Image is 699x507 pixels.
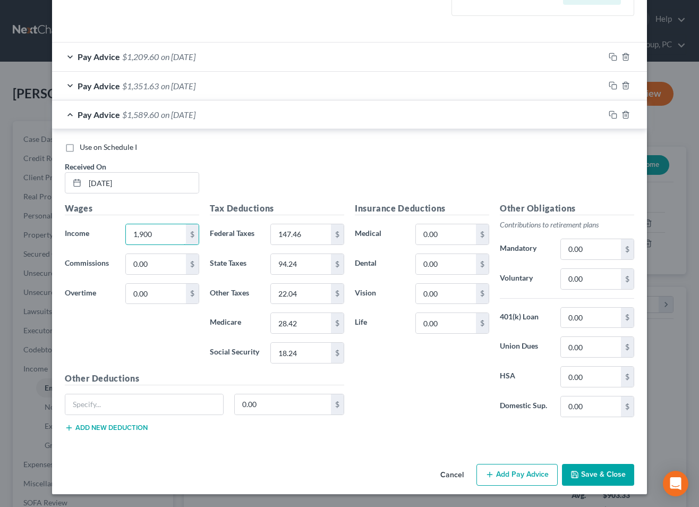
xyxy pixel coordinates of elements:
label: Voluntary [495,268,555,290]
span: Received On [65,162,106,171]
input: 0.00 [271,343,331,363]
input: 0.00 [416,224,476,244]
h5: Other Obligations [500,202,634,215]
div: $ [186,284,199,304]
label: Mandatory [495,239,555,260]
input: 0.00 [126,284,186,304]
div: $ [476,224,489,244]
input: MM/DD/YYYY [85,173,199,193]
div: $ [621,367,634,387]
div: $ [331,343,344,363]
span: Pay Advice [78,81,120,91]
span: Use on Schedule I [80,142,137,151]
button: Add Pay Advice [476,464,558,486]
h5: Other Deductions [65,372,344,385]
label: State Taxes [204,253,265,275]
div: $ [331,254,344,274]
span: $1,589.60 [122,109,159,120]
label: 401(k) Loan [495,307,555,328]
input: Specify... [65,394,223,415]
input: 0.00 [561,367,621,387]
div: $ [186,254,199,274]
span: $1,351.63 [122,81,159,91]
h5: Insurance Deductions [355,202,489,215]
h5: Tax Deductions [210,202,344,215]
label: Social Security [204,342,265,364]
label: Other Taxes [204,283,265,305]
input: 0.00 [126,224,186,244]
label: Medical [349,224,410,245]
span: Pay Advice [78,52,120,62]
input: 0.00 [416,284,476,304]
div: $ [621,269,634,289]
h5: Wages [65,202,199,215]
input: 0.00 [561,269,621,289]
label: Domestic Sup. [495,396,555,417]
input: 0.00 [271,313,331,333]
span: on [DATE] [161,52,195,62]
span: $1,209.60 [122,52,159,62]
div: $ [331,394,344,415]
input: 0.00 [416,254,476,274]
input: 0.00 [561,396,621,417]
span: Income [65,229,89,238]
input: 0.00 [126,254,186,274]
label: Life [349,312,410,334]
p: Contributions to retirement plans [500,219,634,230]
input: 0.00 [561,239,621,259]
input: 0.00 [271,254,331,274]
input: 0.00 [235,394,331,415]
label: Dental [349,253,410,275]
div: $ [186,224,199,244]
button: Cancel [432,465,472,486]
div: $ [331,313,344,333]
span: on [DATE] [161,81,195,91]
label: Union Dues [495,336,555,358]
div: $ [621,239,634,259]
div: $ [621,337,634,357]
button: Save & Close [562,464,634,486]
label: Vision [349,283,410,305]
div: $ [476,254,489,274]
label: Federal Taxes [204,224,265,245]
input: 0.00 [561,337,621,357]
div: $ [331,224,344,244]
span: on [DATE] [161,109,195,120]
input: 0.00 [271,224,331,244]
div: $ [621,308,634,328]
div: $ [331,284,344,304]
input: 0.00 [416,313,476,333]
label: Commissions [59,253,120,275]
label: Medicare [204,312,265,334]
label: Overtime [59,283,120,305]
div: $ [476,284,489,304]
input: 0.00 [271,284,331,304]
input: 0.00 [561,308,621,328]
button: Add new deduction [65,424,148,432]
div: $ [476,313,489,333]
div: Open Intercom Messenger [663,471,688,496]
div: $ [621,396,634,417]
label: HSA [495,366,555,387]
span: Pay Advice [78,109,120,120]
